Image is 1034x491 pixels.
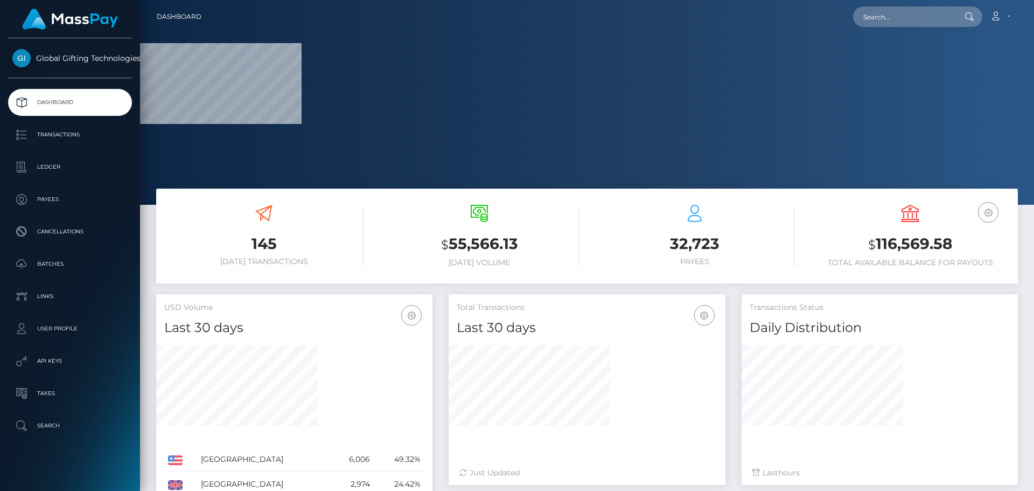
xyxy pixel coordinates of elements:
a: Cancellations [8,218,132,245]
input: Search... [853,6,954,27]
h5: USD Volume [164,302,424,313]
img: US.png [168,455,183,465]
h3: 116,569.58 [811,233,1010,255]
h4: Last 30 days [164,319,424,337]
p: User Profile [12,321,128,337]
td: 49.32% [374,447,424,472]
h3: 55,566.13 [380,233,579,255]
td: 6,006 [331,447,374,472]
h3: 145 [164,233,364,254]
a: API Keys [8,348,132,375]
p: Dashboard [12,94,128,110]
p: Ledger [12,159,128,175]
h6: Payees [595,257,794,266]
h5: Total Transactions [457,302,717,313]
p: Taxes [12,385,128,402]
h5: Transactions Status [750,302,1010,313]
a: Ledger [8,154,132,181]
td: [GEOGRAPHIC_DATA] [197,447,331,472]
a: Batches [8,251,132,278]
h4: Last 30 days [457,319,717,337]
a: Links [8,283,132,310]
small: $ [441,237,449,252]
a: Taxes [8,380,132,407]
p: API Keys [12,353,128,369]
div: Just Updated [459,467,714,479]
a: Search [8,412,132,439]
a: User Profile [8,315,132,342]
a: Transactions [8,121,132,148]
small: $ [868,237,876,252]
p: Batches [12,256,128,272]
p: Links [12,288,128,305]
img: GB.png [168,480,183,490]
h6: [DATE] Volume [380,258,579,267]
div: Last hours [752,467,1007,479]
p: Cancellations [12,224,128,240]
img: MassPay Logo [22,9,118,30]
h4: Daily Distribution [750,319,1010,337]
a: Dashboard [157,5,201,28]
span: Global Gifting Technologies Inc [8,53,132,63]
p: Transactions [12,127,128,143]
p: Search [12,418,128,434]
a: Dashboard [8,89,132,116]
img: Global Gifting Technologies Inc [12,49,31,67]
h6: Total Available Balance for Payouts [811,258,1010,267]
h6: [DATE] Transactions [164,257,364,266]
p: Payees [12,191,128,208]
a: Payees [8,186,132,213]
h3: 32,723 [595,233,794,254]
